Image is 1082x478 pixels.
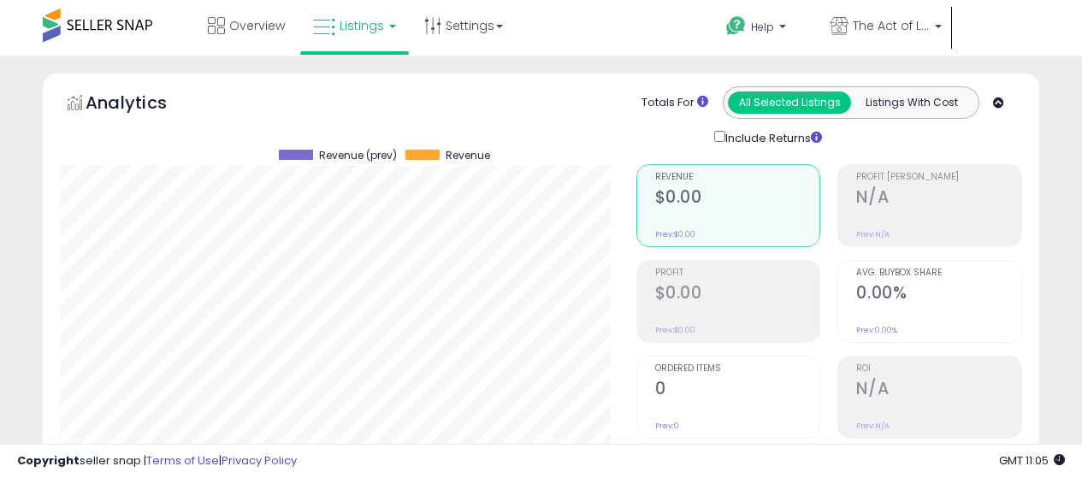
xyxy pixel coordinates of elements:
[728,91,851,114] button: All Selected Listings
[853,17,930,34] span: The Act of Living
[655,173,820,182] span: Revenue
[701,127,843,147] div: Include Returns
[146,452,219,469] a: Terms of Use
[655,421,679,431] small: Prev: 0
[655,364,820,374] span: Ordered Items
[17,453,297,469] div: seller snap | |
[856,364,1021,374] span: ROI
[999,452,1065,469] span: 2025-08-13 11:05 GMT
[856,229,890,239] small: Prev: N/A
[850,91,973,114] button: Listings With Cost
[856,379,1021,402] h2: N/A
[856,283,1021,306] h2: 0.00%
[856,325,897,335] small: Prev: 0.00%
[655,229,695,239] small: Prev: $0.00
[856,421,890,431] small: Prev: N/A
[655,325,695,335] small: Prev: $0.00
[229,17,285,34] span: Overview
[222,452,297,469] a: Privacy Policy
[856,269,1021,278] span: Avg. Buybox Share
[655,379,820,402] h2: 0
[712,3,815,56] a: Help
[725,15,747,37] i: Get Help
[655,283,820,306] h2: $0.00
[17,452,80,469] strong: Copyright
[856,187,1021,210] h2: N/A
[856,173,1021,182] span: Profit [PERSON_NAME]
[340,17,384,34] span: Listings
[86,91,200,119] h5: Analytics
[319,150,397,162] span: Revenue (prev)
[642,95,708,111] div: Totals For
[655,187,820,210] h2: $0.00
[446,150,490,162] span: Revenue
[751,20,774,34] span: Help
[655,269,820,278] span: Profit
